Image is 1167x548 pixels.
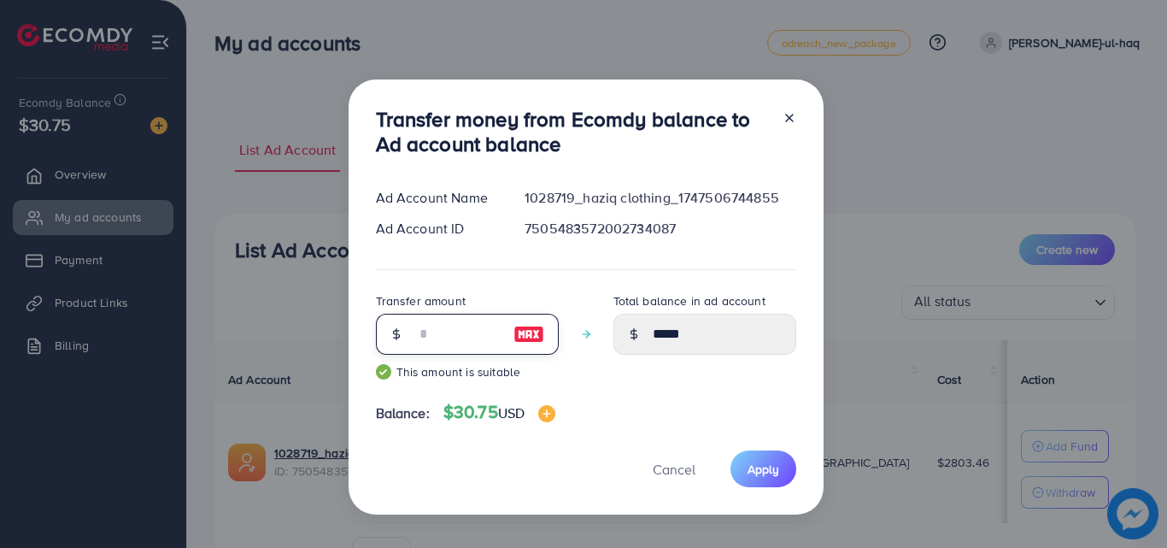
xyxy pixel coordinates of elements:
button: Apply [730,451,796,487]
div: Ad Account ID [362,219,512,239]
span: Cancel [653,460,695,479]
h4: $30.75 [443,402,555,423]
span: Apply [748,461,779,478]
div: 1028719_haziq clothing_1747506744855 [511,188,809,208]
span: Balance: [376,404,430,423]
label: Total balance in ad account [613,292,765,309]
label: Transfer amount [376,292,466,309]
small: This amount is suitable [376,363,559,380]
img: image [538,405,555,422]
div: Ad Account Name [362,188,512,208]
div: 7505483572002734087 [511,219,809,239]
button: Cancel [631,451,717,487]
img: image [513,324,544,345]
img: guide [376,364,391,380]
span: USD [498,404,525,422]
h3: Transfer money from Ecomdy balance to Ad account balance [376,107,769,156]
